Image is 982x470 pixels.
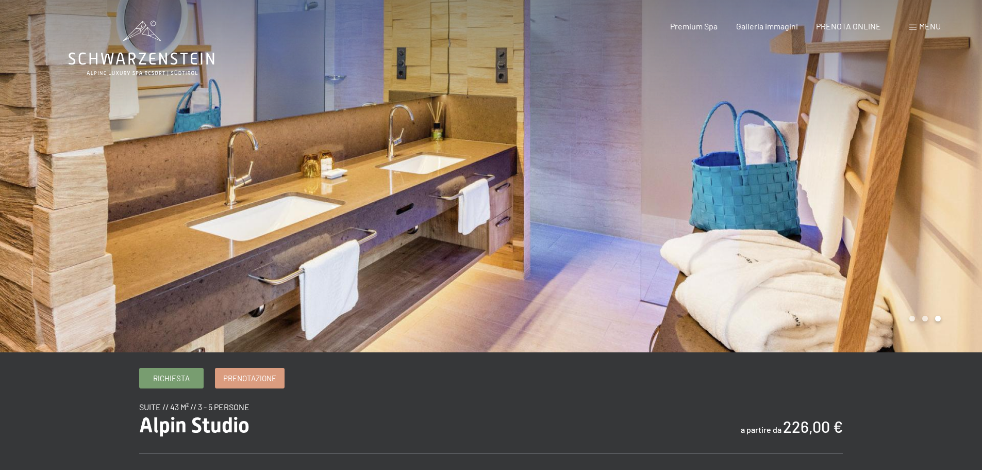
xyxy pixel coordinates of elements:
[783,417,843,436] b: 226,00 €
[139,402,249,412] span: suite // 43 m² // 3 - 5 persone
[140,368,203,388] a: Richiesta
[223,373,276,384] span: Prenotazione
[215,368,284,388] a: Prenotazione
[816,21,881,31] a: PRENOTA ONLINE
[139,413,249,437] span: Alpin Studio
[670,21,718,31] a: Premium Spa
[736,21,798,31] a: Galleria immagini
[741,425,781,434] span: a partire da
[153,373,190,384] span: Richiesta
[919,21,941,31] span: Menu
